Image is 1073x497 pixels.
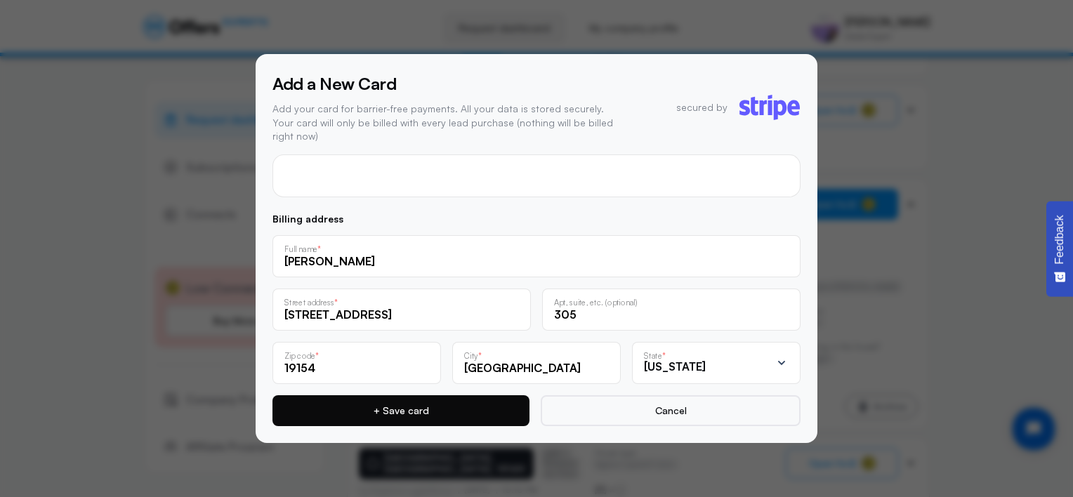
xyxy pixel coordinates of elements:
[676,100,728,114] p: secured by
[272,214,801,224] p: Billing address
[272,395,529,426] button: + Save card
[644,359,706,373] span: [US_STATE]
[284,170,789,182] iframe: Secure card payment input frame
[554,298,637,306] p: Apt, suite, etc. (optional)
[541,395,801,426] button: Cancel
[284,245,317,253] p: Full name
[644,352,662,359] p: State
[284,298,334,306] p: Street address
[1046,201,1073,296] button: Feedback - Show survey
[272,71,620,96] h5: Add a New Card
[1053,215,1066,264] span: Feedback
[272,102,620,143] p: Add your card for barrier-free payments. All your data is stored securely. Your card will only be...
[12,12,54,54] button: Open chat widget
[464,352,478,359] p: City
[284,352,315,359] p: Zip code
